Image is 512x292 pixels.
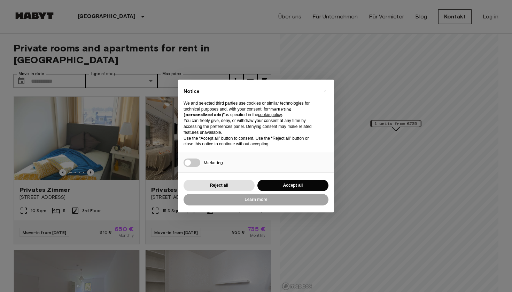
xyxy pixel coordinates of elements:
strong: “marketing (personalized ads)” [184,106,292,117]
span: × [324,87,326,95]
button: Accept all [257,180,328,191]
p: We and selected third parties use cookies or similar technologies for technical purposes and, wit... [184,100,317,118]
span: Marketing [204,160,223,165]
button: Close this notice [319,85,331,96]
button: Reject all [184,180,255,191]
h2: Notice [184,88,317,95]
button: Learn more [184,194,328,205]
a: cookie policy [258,112,282,117]
p: You can freely give, deny, or withdraw your consent at any time by accessing the preferences pane... [184,118,317,135]
p: Use the “Accept all” button to consent. Use the “Reject all” button or close this notice to conti... [184,136,317,147]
